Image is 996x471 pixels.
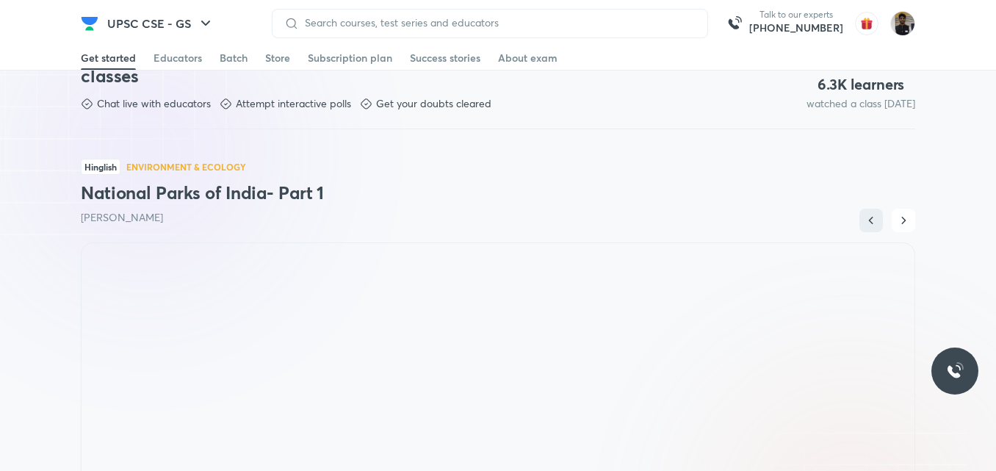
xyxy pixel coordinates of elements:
div: Batch [220,51,248,65]
p: Attempt interactive polls [236,96,351,111]
div: About exam [498,51,557,65]
p: Get your doubts cleared [376,96,491,111]
p: [PERSON_NAME] [81,210,915,225]
input: Search courses, test series and educators [299,17,696,29]
img: ttu [946,362,964,380]
img: call-us [720,9,749,38]
div: Success stories [410,51,480,65]
p: Chat live with educators [97,96,211,111]
a: Success stories [410,46,480,70]
div: Get started [81,51,136,65]
img: avatar [855,12,878,35]
a: Get started [81,46,136,70]
div: Store [265,51,290,65]
h4: 6.3 K learners [818,75,905,94]
p: Talk to our experts [749,9,843,21]
a: Batch [220,46,248,70]
a: [PHONE_NUMBER] [749,21,843,35]
h3: National Parks of India- Part 1 [81,181,915,204]
div: Subscription plan [308,51,392,65]
img: Company Logo [81,15,98,32]
button: UPSC CSE - GS [98,9,223,38]
a: Subscription plan [308,46,392,70]
a: Store [265,46,290,70]
a: Educators [154,46,202,70]
a: About exam [498,46,557,70]
div: Educators [154,51,202,65]
p: Environment & Ecology [126,162,246,171]
span: Hinglish [81,159,120,175]
img: Vivek Vivek [890,11,915,36]
p: watched a class [DATE] [806,96,915,111]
